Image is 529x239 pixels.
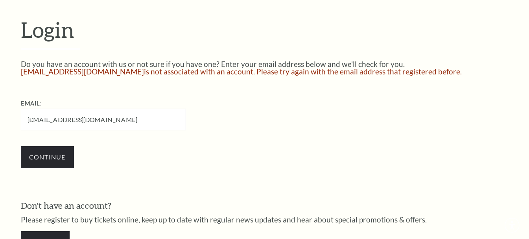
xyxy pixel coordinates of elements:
input: Required [21,109,186,130]
p: Please register to buy tickets online, keep up to date with regular news updates and hear about s... [21,216,509,223]
span: Login [21,17,74,42]
span: [EMAIL_ADDRESS][DOMAIN_NAME] is not associated with an account. Please try again with the email a... [21,67,462,76]
p: Do you have an account with us or not sure if you have one? Enter your email address below and we... [21,60,509,68]
label: Email: [21,100,42,107]
input: Continue [21,146,74,168]
h3: Don't have an account? [21,200,509,212]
